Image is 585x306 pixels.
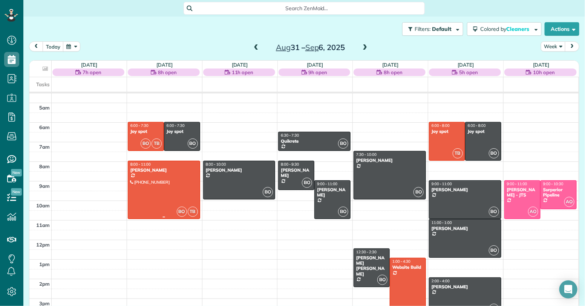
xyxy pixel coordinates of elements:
a: [DATE] [81,62,97,68]
button: Filters: Default [402,22,463,36]
a: Filters: Default [398,22,463,36]
span: 9am [39,183,50,189]
span: BO [188,139,198,149]
div: Joy spot [130,129,162,134]
div: Open Intercom Messenger [559,280,577,298]
button: Actions [545,22,579,36]
span: BO [338,207,348,217]
span: 8h open [384,69,403,76]
span: Cleaners [506,26,530,32]
span: BO [489,148,499,158]
h2: 31 – 6, 2025 [263,43,358,52]
span: 7h open [83,69,101,76]
span: Sep [305,43,319,52]
span: 2pm [39,281,50,287]
div: [PERSON_NAME] [317,187,348,198]
span: 12pm [36,242,50,248]
div: Surperior Pipeline [543,187,574,198]
span: New [11,169,22,177]
span: 9:00 - 11:00 [432,181,452,186]
div: [PERSON_NAME] [130,167,198,173]
span: New [11,188,22,196]
span: 6:00 - 8:00 [468,123,486,128]
div: [PERSON_NAME] [431,187,499,192]
span: BO [338,139,348,149]
div: [PERSON_NAME] - JTS [507,187,538,198]
span: 6:00 - 8:00 [432,123,450,128]
div: Joy spot [467,129,499,134]
span: 8am [39,163,50,169]
a: [DATE] [307,62,323,68]
span: 6:00 - 7:30 [130,123,149,128]
span: 7:30 - 10:00 [356,152,377,157]
span: 5h open [459,69,478,76]
span: 9:00 - 11:00 [317,181,337,186]
span: 2:00 - 4:00 [432,279,450,283]
span: AO [564,197,574,207]
span: 11am [36,222,50,228]
span: TB [152,139,162,149]
div: [PERSON_NAME] [PERSON_NAME] [356,255,387,277]
div: Quikrete [280,139,348,144]
span: BO [377,275,387,285]
span: 1:00 - 4:30 [392,259,410,264]
span: BO [413,187,424,197]
div: Joy spot [431,129,463,134]
span: 6am [39,124,50,130]
div: Website Build [392,265,424,270]
a: [DATE] [156,62,173,68]
span: BO [141,139,151,149]
div: [PERSON_NAME] [431,284,499,289]
span: BO [177,207,187,217]
span: BO [489,207,499,217]
button: prev [29,41,43,52]
span: 5am [39,105,50,111]
button: today [43,41,64,52]
a: [DATE] [533,62,549,68]
span: 8h open [158,69,177,76]
span: BO [263,187,273,197]
button: Colored byCleaners [467,22,542,36]
span: Default [432,26,452,32]
button: Week [541,41,566,52]
span: 9h open [309,69,328,76]
a: [DATE] [382,62,398,68]
div: [PERSON_NAME] [356,158,424,163]
div: [PERSON_NAME] [280,167,312,178]
span: 12:30 - 2:30 [356,250,377,254]
span: 11h open [232,69,254,76]
span: Colored by [480,26,532,32]
span: 7am [39,144,50,150]
span: 11:00 - 1:00 [432,220,452,225]
button: next [565,41,579,52]
span: TB [188,207,198,217]
span: TB [453,148,463,158]
span: Filters: [415,26,430,32]
div: [PERSON_NAME] [205,167,273,173]
span: 10h open [533,69,555,76]
a: [DATE] [458,62,474,68]
a: [DATE] [232,62,248,68]
span: 8:00 - 11:00 [130,162,151,167]
span: 8:00 - 9:30 [281,162,299,167]
span: BO [302,178,312,188]
span: 8:00 - 10:00 [206,162,226,167]
span: 9:00 - 10:30 [543,181,564,186]
span: 1pm [39,261,50,267]
span: BO [489,245,499,256]
span: Tasks [36,81,50,87]
div: [PERSON_NAME] [431,226,499,231]
span: 9:00 - 11:00 [507,181,527,186]
span: AO [528,207,538,217]
span: 6:00 - 7:30 [167,123,185,128]
span: 10am [36,202,50,209]
span: 6:30 - 7:30 [281,133,299,138]
div: Joy spot [166,129,198,134]
span: Aug [276,43,291,52]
